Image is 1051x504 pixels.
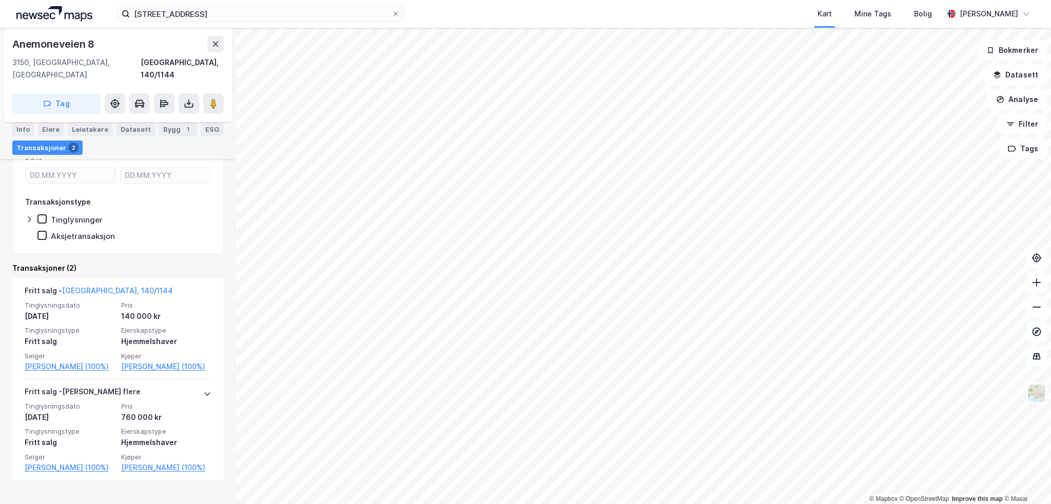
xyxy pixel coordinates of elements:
[130,6,392,22] input: Søk på adresse, matrikkel, gårdeiere, leietakere eller personer
[121,360,211,373] a: [PERSON_NAME] (100%)
[869,495,898,502] a: Mapbox
[51,231,115,241] div: Aksjetransaksjon
[25,436,115,449] div: Fritt salg
[121,427,211,436] span: Eierskapstype
[25,285,173,301] div: Fritt salg -
[51,215,103,225] div: Tinglysninger
[121,301,211,310] span: Pris
[121,461,211,474] a: [PERSON_NAME] (100%)
[960,8,1018,20] div: [PERSON_NAME]
[62,286,173,295] a: [GEOGRAPHIC_DATA], 140/1144
[25,402,115,411] span: Tinglysningsdato
[68,143,79,153] div: 2
[201,122,223,136] div: ESG
[998,114,1047,134] button: Filter
[999,138,1047,159] button: Tags
[121,453,211,461] span: Kjøper
[26,168,115,183] input: DD.MM.YYYY
[25,326,115,335] span: Tinglysningstype
[25,461,115,474] a: [PERSON_NAME] (100%)
[116,122,155,136] div: Datasett
[12,262,224,274] div: Transaksjoner (2)
[12,140,83,155] div: Transaksjoner
[818,8,832,20] div: Kart
[121,436,211,449] div: Hjemmelshaver
[25,310,115,322] div: [DATE]
[25,411,115,424] div: [DATE]
[141,56,224,81] div: [GEOGRAPHIC_DATA], 140/1144
[987,89,1047,110] button: Analyse
[854,8,891,20] div: Mine Tags
[25,301,115,310] span: Tinglysningsdato
[159,122,197,136] div: Bygg
[25,360,115,373] a: [PERSON_NAME] (100%)
[121,326,211,335] span: Eierskapstype
[25,386,141,402] div: Fritt salg - [PERSON_NAME] flere
[12,36,96,52] div: Anemoneveien 8
[984,65,1047,85] button: Datasett
[38,122,64,136] div: Eiere
[121,168,210,183] input: DD.MM.YYYY
[914,8,932,20] div: Bolig
[1000,455,1051,504] iframe: Chat Widget
[121,411,211,424] div: 760 000 kr
[183,124,193,134] div: 1
[900,495,949,502] a: OpenStreetMap
[25,335,115,348] div: Fritt salg
[1027,384,1046,403] img: Z
[16,6,92,22] img: logo.a4113a55bc3d86da70a041830d287a7e.svg
[12,56,141,81] div: 3150, [GEOGRAPHIC_DATA], [GEOGRAPHIC_DATA]
[978,40,1047,61] button: Bokmerker
[121,402,211,411] span: Pris
[25,427,115,436] span: Tinglysningstype
[121,352,211,360] span: Kjøper
[12,93,101,114] button: Tag
[25,196,91,208] div: Transaksjonstype
[25,352,115,360] span: Selger
[25,453,115,461] span: Selger
[1000,455,1051,504] div: Kontrollprogram for chat
[952,495,1003,502] a: Improve this map
[68,122,112,136] div: Leietakere
[121,335,211,348] div: Hjemmelshaver
[121,310,211,322] div: 140 000 kr
[12,122,34,136] div: Info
